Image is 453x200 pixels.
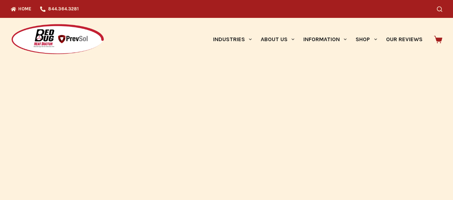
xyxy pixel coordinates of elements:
[208,18,256,61] a: Industries
[11,24,105,55] img: Prevsol/Bed Bug Heat Doctor
[256,18,299,61] a: About Us
[381,18,427,61] a: Our Reviews
[299,18,351,61] a: Information
[437,6,442,12] button: Search
[351,18,381,61] a: Shop
[208,18,427,61] nav: Primary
